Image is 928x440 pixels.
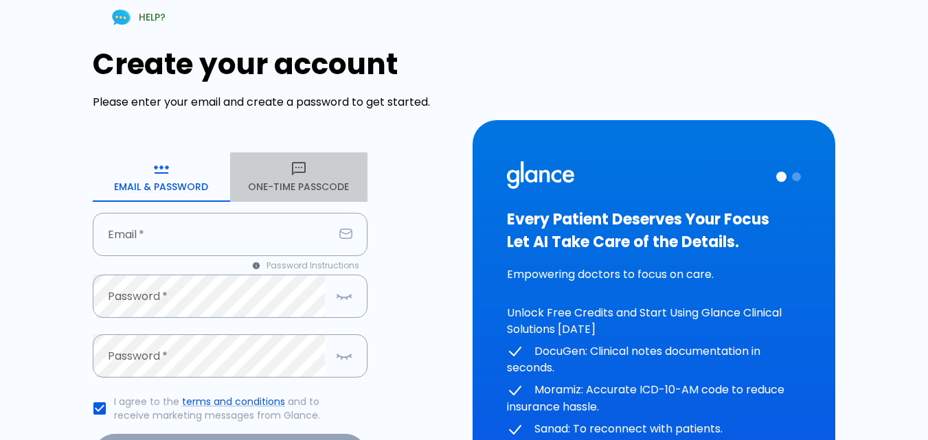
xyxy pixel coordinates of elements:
h3: Every Patient Deserves Your Focus Let AI Take Care of the Details. [507,208,802,253]
p: Unlock Free Credits and Start Using Glance Clinical Solutions [DATE] [507,305,802,338]
button: Password Instructions [245,256,367,275]
h1: Create your account [93,47,456,81]
p: Please enter your email and create a password to get started. [93,94,456,111]
p: I agree to the and to receive marketing messages from Glance. [114,395,357,422]
button: One-Time Passcode [230,152,367,202]
p: Sanad: To reconnect with patients. [507,421,802,438]
p: Moramiz: Accurate ICD-10-AM code to reduce insurance hassle. [507,382,802,415]
p: Empowering doctors to focus on care. [507,266,802,283]
img: Chat Support [109,5,133,30]
span: Password Instructions [267,259,359,273]
a: terms and conditions [182,395,285,408]
input: your.email@example.com [93,213,334,256]
p: DocuGen: Clinical notes documentation in seconds. [507,343,802,377]
button: Email & Password [93,152,230,202]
